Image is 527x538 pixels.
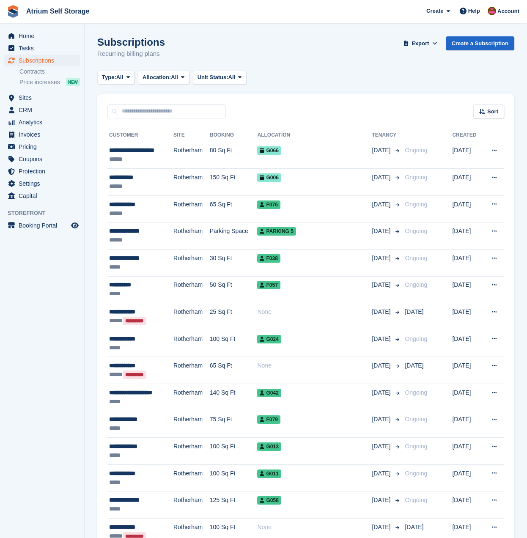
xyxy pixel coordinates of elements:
div: NEW [66,78,80,86]
td: Rotherham [173,303,210,330]
th: Site [173,129,210,142]
th: Tenancy [372,129,401,142]
td: 100 Sq Ft [210,464,258,491]
p: Recurring billing plans [97,49,165,59]
a: menu [4,55,80,66]
th: Booking [210,129,258,142]
td: [DATE] [452,276,482,303]
td: 100 Sq Ft [210,438,258,465]
td: [DATE] [452,438,482,465]
a: menu [4,92,80,104]
span: Analytics [19,116,69,128]
span: [DATE] [372,442,392,451]
td: 150 Sq Ft [210,169,258,196]
img: stora-icon-8386f47178a22dfd0bd8f6a31ec36ba5ce8667c1dd55bd0f319d3a0aa187defe.svg [7,5,19,18]
span: All [116,73,124,82]
span: Settings [19,178,69,189]
button: Unit Status: All [193,71,247,85]
span: G042 [257,389,281,397]
td: [DATE] [452,491,482,519]
span: Ongoing [405,335,427,342]
td: 75 Sq Ft [210,411,258,438]
span: Capital [19,190,69,202]
span: Help [468,7,480,15]
span: [DATE] [372,388,392,397]
td: 100 Sq Ft [210,330,258,357]
span: F057 [257,281,280,289]
span: Subscriptions [19,55,69,66]
td: [DATE] [452,330,482,357]
span: Ongoing [405,281,427,288]
span: Price increases [19,78,60,86]
td: Rotherham [173,491,210,519]
a: menu [4,220,80,231]
td: Rotherham [173,142,210,169]
td: 30 Sq Ft [210,250,258,277]
span: G011 [257,469,281,478]
span: All [171,73,178,82]
span: F076 [257,200,280,209]
div: None [257,361,372,370]
span: Type: [102,73,116,82]
span: G066 [257,146,281,155]
span: Sort [487,107,498,116]
span: Export [412,39,429,48]
td: [DATE] [452,384,482,411]
td: Rotherham [173,276,210,303]
span: [DATE] [372,200,392,209]
a: menu [4,129,80,140]
span: Parking 5 [257,227,296,236]
a: menu [4,153,80,165]
span: Booking Portal [19,220,69,231]
button: Export [402,36,439,50]
span: G024 [257,335,281,343]
span: G013 [257,442,281,451]
span: Protection [19,165,69,177]
button: Allocation: All [138,71,189,85]
button: Type: All [97,71,134,85]
a: menu [4,141,80,153]
span: [DATE] [405,308,423,315]
td: 125 Sq Ft [210,491,258,519]
td: Rotherham [173,411,210,438]
a: menu [4,30,80,42]
span: [DATE] [372,254,392,263]
div: None [257,307,372,316]
span: Ongoing [405,497,427,503]
a: menu [4,104,80,116]
span: F079 [257,415,280,424]
span: F038 [257,254,280,263]
span: Ongoing [405,174,427,181]
span: Account [497,7,519,16]
td: [DATE] [452,411,482,438]
a: menu [4,42,80,54]
td: Rotherham [173,357,210,384]
span: Create [426,7,443,15]
span: Sites [19,92,69,104]
span: CRM [19,104,69,116]
h1: Subscriptions [97,36,165,48]
span: [DATE] [372,280,392,289]
span: Tasks [19,42,69,54]
a: Preview store [70,220,80,231]
a: menu [4,116,80,128]
td: 50 Sq Ft [210,276,258,303]
td: Rotherham [173,250,210,277]
td: Rotherham [173,195,210,222]
span: Ongoing [405,389,427,396]
span: Ongoing [405,416,427,423]
td: Rotherham [173,330,210,357]
span: Allocation: [143,73,171,82]
span: Invoices [19,129,69,140]
span: Ongoing [405,228,427,234]
span: Ongoing [405,147,427,154]
td: Rotherham [173,222,210,250]
span: Ongoing [405,470,427,477]
td: Rotherham [173,384,210,411]
a: menu [4,165,80,177]
span: [DATE] [405,524,423,530]
td: [DATE] [452,303,482,330]
span: [DATE] [372,173,392,182]
span: [DATE] [372,469,392,478]
span: [DATE] [372,307,392,316]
